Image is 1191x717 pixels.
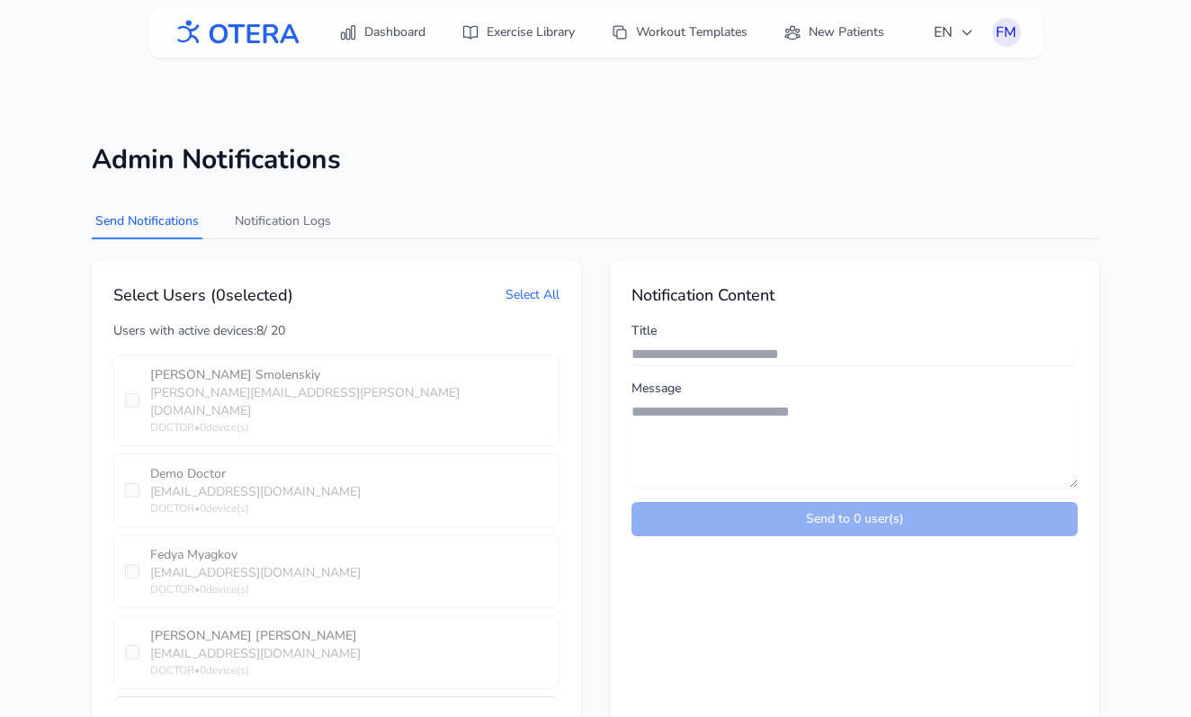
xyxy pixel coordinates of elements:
[328,16,436,49] a: Dashboard
[150,546,548,564] div: Fedya Myagkov
[992,18,1021,47] button: FM
[451,16,586,49] a: Exercise Library
[150,501,548,515] div: DOCTOR • 0 device(s)
[631,502,1078,536] button: Send to 0 user(s)
[125,483,139,497] input: Demo Doctor[EMAIL_ADDRESS][DOMAIN_NAME]DOCTOR•0device(s)
[150,645,548,663] div: [EMAIL_ADDRESS][DOMAIN_NAME]
[125,393,139,408] input: [PERSON_NAME] Smolenskiy[PERSON_NAME][EMAIL_ADDRESS][PERSON_NAME][DOMAIN_NAME]DOCTOR•0device(s)
[231,205,335,239] button: Notification Logs
[150,366,548,384] div: [PERSON_NAME] Smolenskiy
[773,16,895,49] a: New Patients
[125,645,139,659] input: [PERSON_NAME] [PERSON_NAME][EMAIL_ADDRESS][DOMAIN_NAME]DOCTOR•0device(s)
[113,322,560,340] div: Users with active devices: 8 / 20
[150,582,548,596] div: DOCTOR • 0 device(s)
[113,282,293,308] h2: Select Users ( 0 selected)
[934,22,974,43] span: EN
[506,286,560,304] button: Select All
[600,16,758,49] a: Workout Templates
[631,282,1078,308] h2: Notification Content
[92,144,1099,176] h1: Admin Notifications
[150,564,548,582] div: [EMAIL_ADDRESS][DOMAIN_NAME]
[125,564,139,578] input: Fedya Myagkov[EMAIL_ADDRESS][DOMAIN_NAME]DOCTOR•0device(s)
[150,384,548,420] div: [PERSON_NAME][EMAIL_ADDRESS][PERSON_NAME][DOMAIN_NAME]
[150,627,548,645] div: [PERSON_NAME] [PERSON_NAME]
[171,13,300,53] img: OTERA logo
[923,14,985,50] button: EN
[150,483,548,501] div: [EMAIL_ADDRESS][DOMAIN_NAME]
[150,420,548,435] div: DOCTOR • 0 device(s)
[150,663,548,677] div: DOCTOR • 0 device(s)
[631,380,1078,398] label: Message
[631,322,1078,340] label: Title
[92,205,202,239] button: Send Notifications
[150,465,548,483] div: Demo Doctor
